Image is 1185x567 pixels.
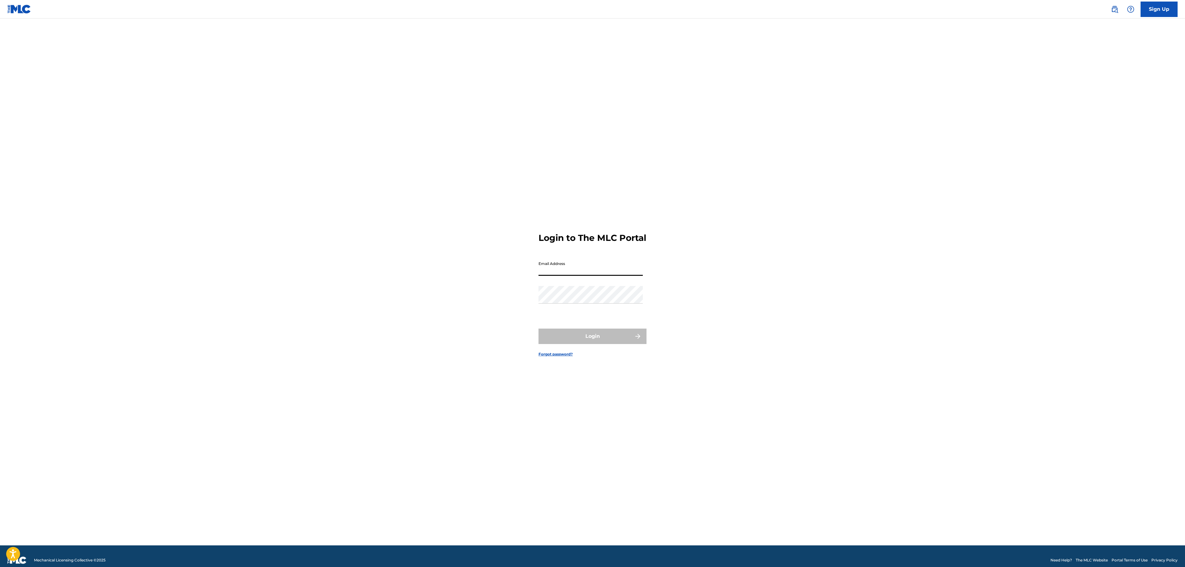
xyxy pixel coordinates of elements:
img: help [1127,6,1134,13]
a: Need Help? [1050,557,1072,563]
img: MLC Logo [7,5,31,14]
img: search [1111,6,1118,13]
div: Help [1125,3,1137,15]
a: Sign Up [1141,2,1178,17]
a: Public Search [1108,3,1121,15]
a: Privacy Policy [1151,557,1178,563]
img: logo [7,556,27,564]
span: Mechanical Licensing Collective © 2025 [34,557,106,563]
a: The MLC Website [1076,557,1108,563]
a: Forgot password? [538,351,573,357]
h3: Login to The MLC Portal [538,233,646,243]
a: Portal Terms of Use [1112,557,1148,563]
